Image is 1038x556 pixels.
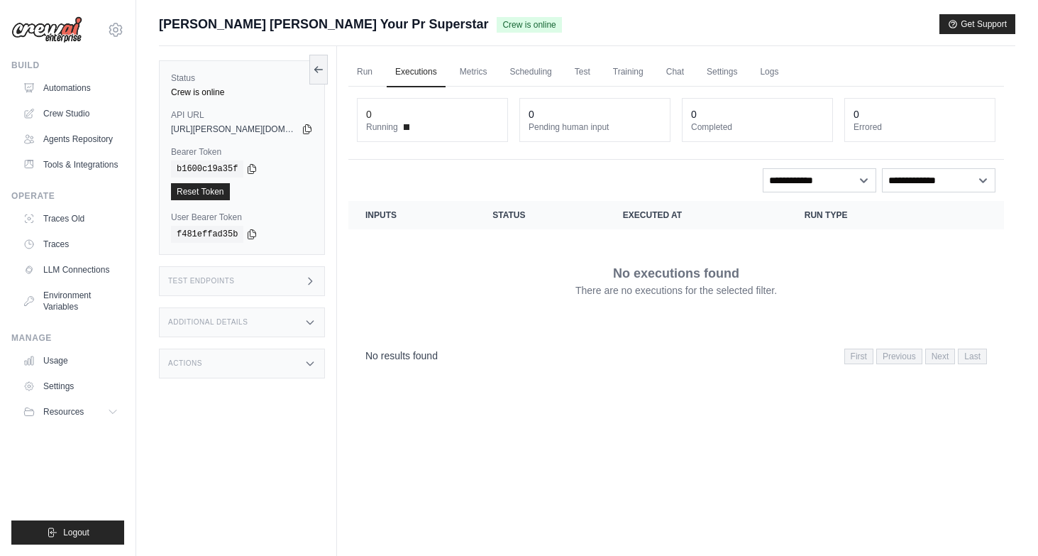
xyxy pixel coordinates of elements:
a: Chat [658,58,692,87]
section: Crew executions table [348,201,1004,374]
a: Logs [751,58,787,87]
button: Get Support [939,14,1015,34]
div: 0 [366,107,372,121]
h3: Test Endpoints [168,277,235,285]
th: Inputs [348,201,475,229]
label: User Bearer Token [171,212,313,223]
a: Run [348,58,381,87]
span: Crew is online [497,17,561,33]
a: Environment Variables [17,284,124,318]
div: 0 [529,107,534,121]
p: No executions found [613,263,739,283]
a: Traces [17,233,124,256]
div: 0 [854,107,859,121]
a: Scheduling [501,58,560,87]
span: Logout [63,527,89,538]
h3: Actions [168,359,202,368]
nav: Pagination [844,349,987,364]
span: Resources [43,406,84,418]
a: Test [566,58,599,87]
a: LLM Connections [17,258,124,281]
div: 0 [691,107,697,121]
th: Status [475,201,606,229]
a: Traces Old [17,207,124,230]
code: f481effad35b [171,226,243,243]
div: Operate [11,190,124,202]
label: Bearer Token [171,146,313,158]
a: Tools & Integrations [17,153,124,176]
th: Run Type [788,201,938,229]
a: Executions [387,58,446,87]
a: Automations [17,77,124,99]
p: No results found [365,349,438,363]
span: [URL][PERSON_NAME][DOMAIN_NAME] [171,124,299,135]
div: Build [11,60,124,71]
label: API URL [171,109,313,121]
span: Next [925,349,956,364]
dt: Pending human input [529,121,661,133]
a: Training [604,58,652,87]
a: Usage [17,349,124,372]
span: Running [366,121,398,133]
p: There are no executions for the selected filter. [575,283,777,298]
th: Executed at [606,201,788,229]
dt: Completed [691,121,824,133]
a: Settings [698,58,746,87]
span: [PERSON_NAME] [PERSON_NAME] Your Pr Superstar [159,14,488,34]
code: b1600c19a35f [171,160,243,178]
nav: Pagination [348,337,1004,374]
a: Reset Token [171,183,230,200]
dt: Errored [854,121,986,133]
h3: Additional Details [168,318,248,327]
label: Status [171,72,313,84]
button: Resources [17,400,124,423]
a: Metrics [451,58,496,87]
a: Crew Studio [17,102,124,125]
span: First [844,349,873,364]
a: Agents Repository [17,128,124,151]
iframe: Chat Widget [967,488,1038,556]
span: Previous [876,349,922,364]
img: Logo [11,16,82,43]
div: Manage [11,332,124,344]
button: Logout [11,520,124,545]
div: Crew is online [171,87,313,98]
span: Last [958,349,987,364]
a: Settings [17,375,124,398]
